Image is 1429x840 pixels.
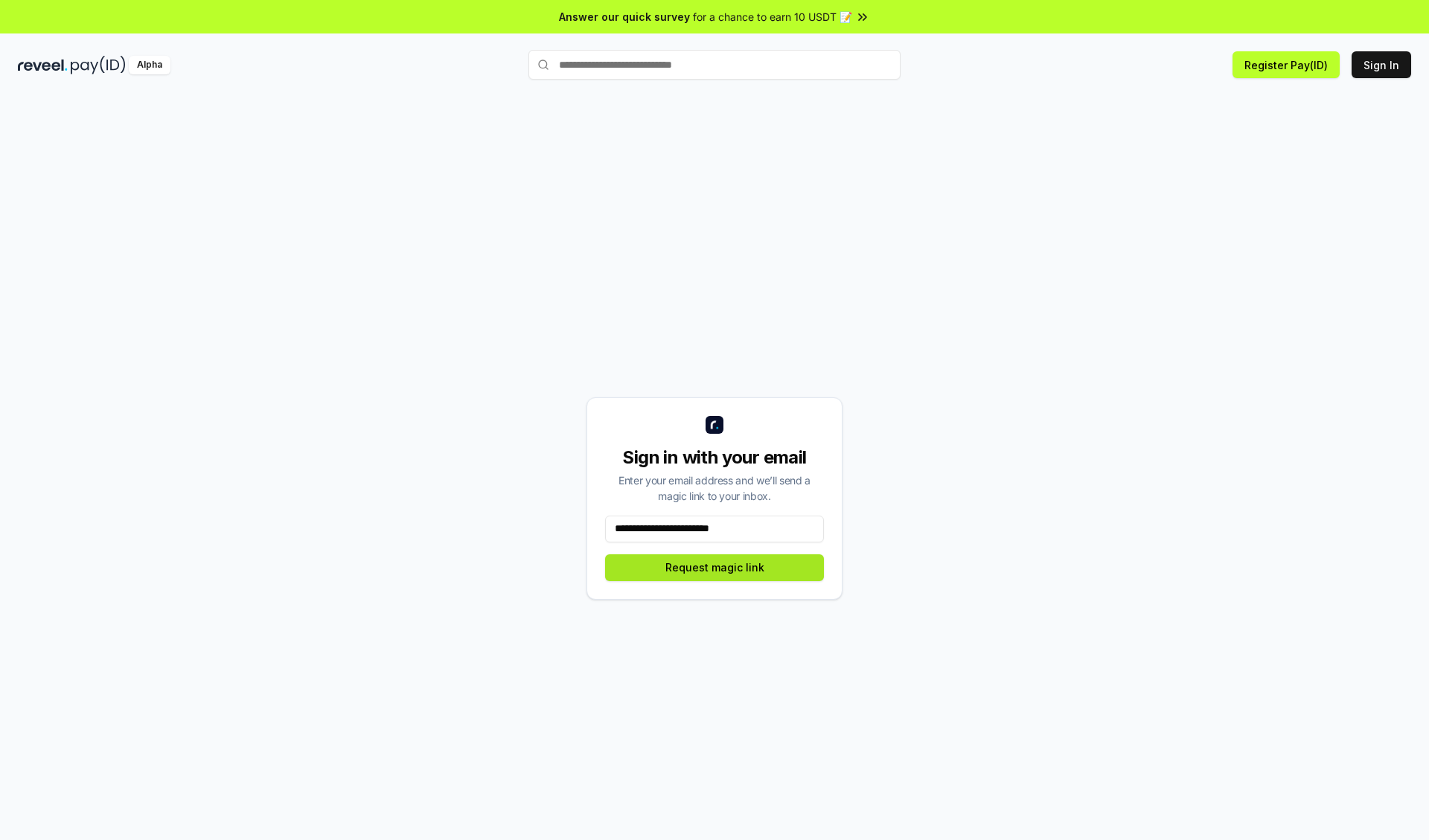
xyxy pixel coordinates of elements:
div: Sign in with your email [605,446,824,469]
span: Answer our quick survey [559,9,690,25]
button: Request magic link [605,554,824,581]
span: for a chance to earn 10 USDT 📝 [693,9,852,25]
button: Register Pay(ID) [1233,51,1340,78]
img: pay_id [71,56,126,74]
img: logo_small [706,416,723,434]
button: Sign In [1352,51,1411,78]
div: Enter your email address and we’ll send a magic link to your inbox. [605,472,824,504]
img: reveel_dark [18,56,68,74]
div: Alpha [129,56,170,74]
